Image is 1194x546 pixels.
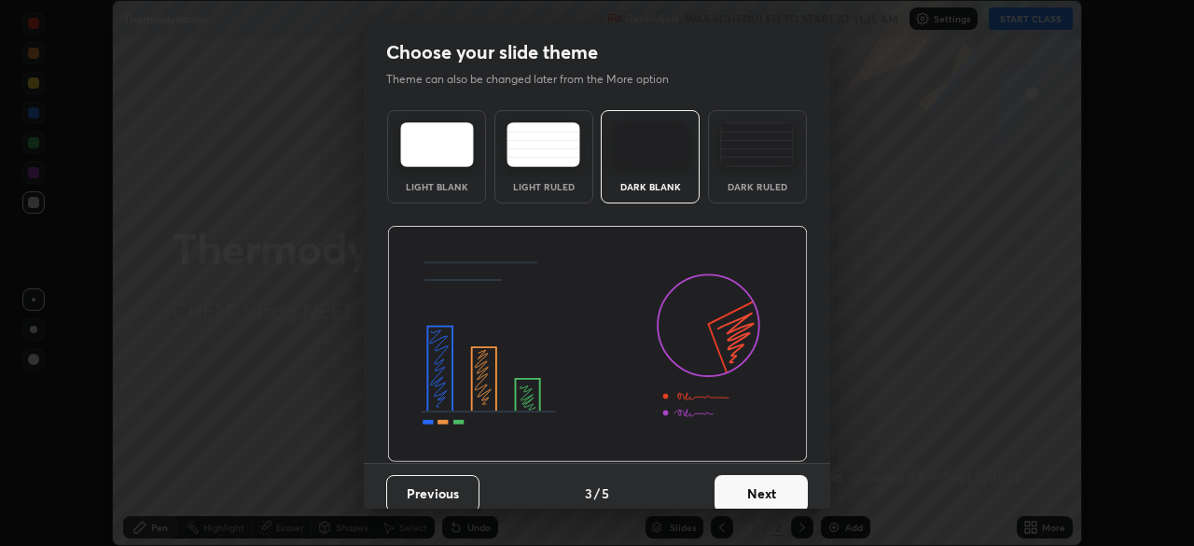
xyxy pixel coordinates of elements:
p: Theme can also be changed later from the More option [386,71,688,88]
img: darkTheme.f0cc69e5.svg [614,122,687,167]
h2: Choose your slide theme [386,40,598,64]
button: Previous [386,475,479,512]
h4: 3 [585,483,592,503]
h4: / [594,483,600,503]
img: lightRuledTheme.5fabf969.svg [507,122,580,167]
button: Next [715,475,808,512]
img: lightTheme.e5ed3b09.svg [400,122,474,167]
h4: 5 [602,483,609,503]
div: Light Blank [399,182,474,191]
div: Dark Ruled [720,182,795,191]
div: Light Ruled [507,182,581,191]
img: darkRuledTheme.de295e13.svg [720,122,794,167]
img: darkThemeBanner.d06ce4a2.svg [387,226,808,463]
div: Dark Blank [613,182,687,191]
